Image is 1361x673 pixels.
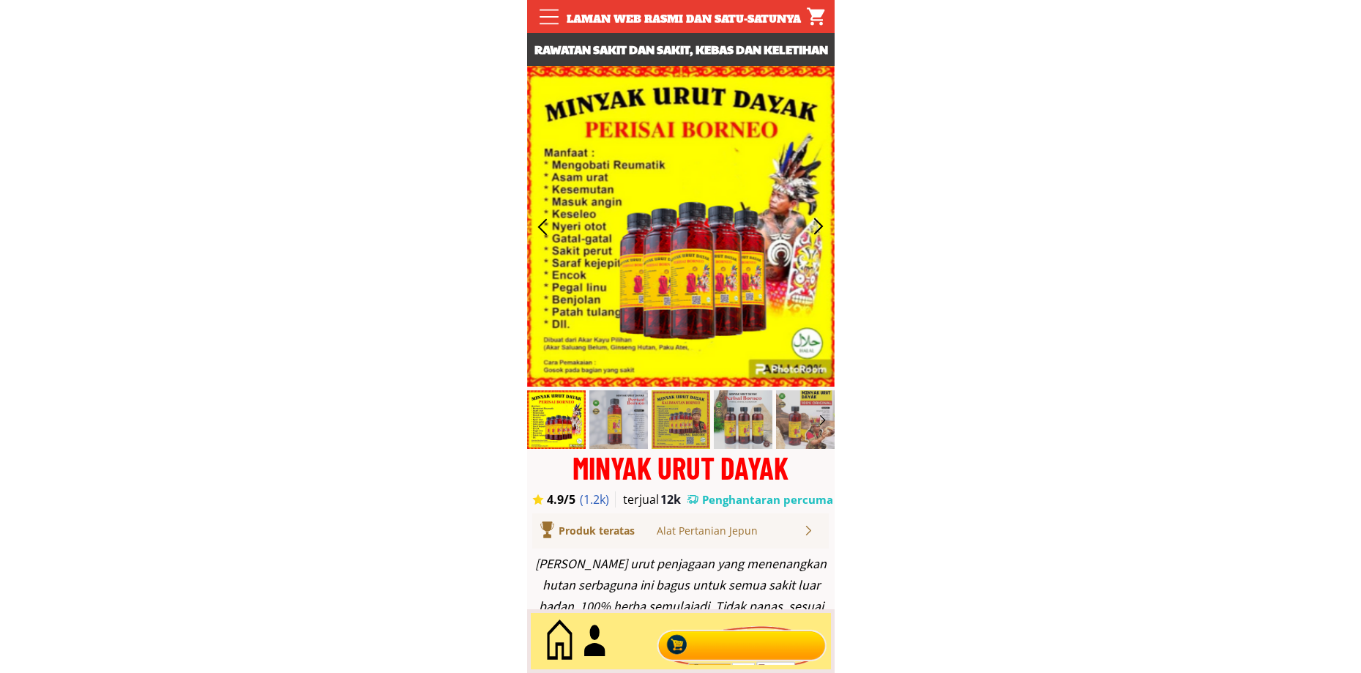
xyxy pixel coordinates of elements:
div: Produk teratas [559,523,676,539]
h3: 12k [660,491,685,507]
h3: Penghantaran percuma [702,492,834,507]
h3: 4.9/5 [547,491,588,507]
h3: (1.2k) [580,491,617,507]
div: Alat Pertanian Jepun [657,523,802,539]
h3: terjual [623,491,673,507]
div: MINYAK URUT DAYAK [527,453,835,483]
div: Laman web rasmi dan satu-satunya [559,11,809,27]
h3: Rawatan sakit dan sakit, kebas dan keletihan [527,40,835,59]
